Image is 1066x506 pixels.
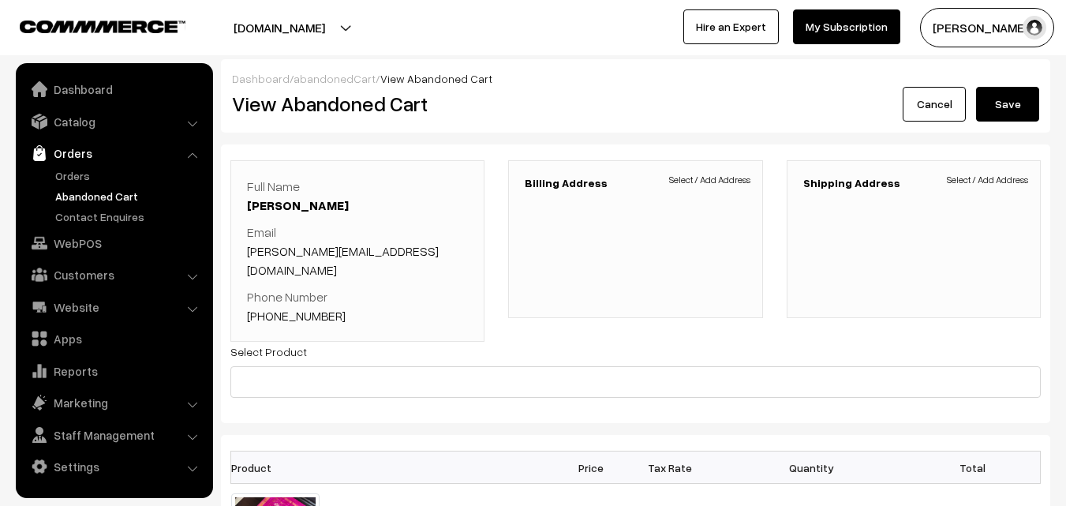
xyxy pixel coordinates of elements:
a: [PHONE_NUMBER] [247,308,346,324]
p: Full Name [247,177,468,215]
a: Reports [20,357,208,385]
span: Select / Add Address [669,173,750,187]
a: Customers [20,260,208,289]
a: Settings [20,452,208,481]
p: Email [247,223,468,279]
a: Cancel [903,87,966,122]
button: [DOMAIN_NAME] [178,8,380,47]
a: Apps [20,324,208,353]
th: Quantity [709,452,915,484]
img: user [1023,16,1046,39]
th: Product [231,452,329,484]
a: Dashboard [232,72,290,85]
button: [PERSON_NAME] [920,8,1054,47]
div: / / [232,70,1039,87]
span: View Abandoned Cart [380,72,492,85]
th: Tax Rate [630,452,709,484]
button: Save [976,87,1039,122]
h3: Shipping Address [803,177,1024,190]
a: [PERSON_NAME] [247,197,349,213]
p: Phone Number [247,287,468,325]
img: COMMMERCE [20,21,185,32]
h2: View Abandoned Cart [232,92,624,116]
a: Orders [51,167,208,184]
a: Website [20,293,208,321]
a: Staff Management [20,421,208,449]
a: Hire an Expert [683,9,779,44]
a: Abandoned Cart [51,188,208,204]
a: WebPOS [20,229,208,257]
a: Contact Enquires [51,208,208,225]
a: [PERSON_NAME][EMAIL_ADDRESS][DOMAIN_NAME] [247,243,439,278]
h3: Billing Address [525,177,746,190]
a: Marketing [20,388,208,417]
label: Select Product [230,343,307,360]
a: COMMMERCE [20,16,158,35]
a: My Subscription [793,9,900,44]
a: Catalog [20,107,208,136]
th: Total [915,452,993,484]
th: Price [552,452,630,484]
span: Select / Add Address [947,173,1028,187]
a: Orders [20,139,208,167]
a: Dashboard [20,75,208,103]
a: abandonedCart [294,72,376,85]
